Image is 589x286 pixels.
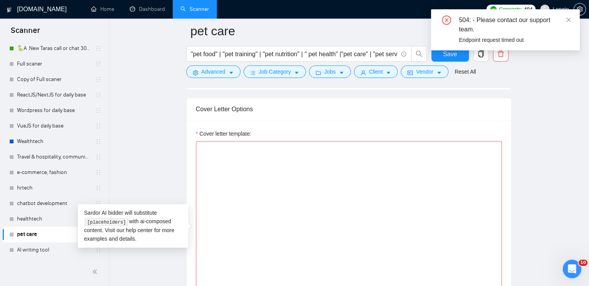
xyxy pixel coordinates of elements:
[95,123,101,129] span: holder
[436,70,442,76] span: caret-down
[294,70,299,76] span: caret-down
[369,67,383,76] span: Client
[17,103,91,118] a: Wordpress for daily base
[459,36,570,44] div: Endpoint request timed out
[191,21,496,41] input: Scanner name...
[574,6,586,12] a: setting
[574,3,586,16] button: setting
[354,65,398,78] button: userClientcaret-down
[566,17,571,22] span: close
[196,98,502,120] div: Cover Letter Options
[563,260,581,278] iframe: Intercom live chat
[186,65,240,78] button: settingAdvancedcaret-down
[401,52,406,57] span: info-circle
[411,46,427,62] button: search
[309,65,351,78] button: folderJobscaret-down
[7,3,12,16] img: logo
[324,67,336,76] span: Jobs
[542,7,548,12] span: user
[401,65,448,78] button: idcardVendorcaret-down
[250,70,256,76] span: bars
[95,200,101,207] span: holder
[17,118,91,134] a: VueJS for daily base
[95,169,101,176] span: holder
[95,231,101,238] span: holder
[193,70,198,76] span: setting
[17,149,91,165] a: Travel & hospitality, community & social networking, entertainment, event management
[259,67,291,76] span: Job Category
[95,92,101,98] span: holder
[191,49,398,59] input: Search Freelance Jobs...
[455,67,476,76] a: Reset All
[361,70,366,76] span: user
[95,247,101,253] span: holder
[407,70,413,76] span: idcard
[180,6,209,12] a: searchScanner
[17,196,91,211] a: chatbot development
[95,61,101,67] span: holder
[17,41,91,56] a: 🐍A .New Taras call or chat 30%view 0 reply 23/04
[228,70,234,76] span: caret-down
[95,154,101,160] span: holder
[92,268,100,276] span: double-left
[95,138,101,145] span: holder
[95,76,101,83] span: holder
[95,185,101,191] span: holder
[17,134,91,149] a: Wealthtech
[574,6,586,12] span: setting
[499,5,522,14] span: Connects:
[386,70,391,76] span: caret-down
[17,165,91,180] a: e-commerce, fashion
[17,211,91,227] a: healthtech
[339,70,344,76] span: caret-down
[17,72,91,87] a: Copy of Full scaner
[17,227,91,242] a: pet care
[95,216,101,222] span: holder
[5,25,46,41] span: Scanner
[196,129,251,138] label: Cover letter template:
[95,107,101,114] span: holder
[490,6,496,12] img: upwork-logo.png
[442,16,451,25] span: close-circle
[524,5,532,14] span: 494
[579,260,587,266] span: 10
[95,45,101,52] span: holder
[416,67,433,76] span: Vendor
[244,65,306,78] button: barsJob Categorycaret-down
[459,16,570,34] div: 504: - Please contact our support team.
[130,6,165,12] a: dashboardDashboard
[17,56,91,72] a: Full scaner
[316,70,321,76] span: folder
[17,180,91,196] a: hrtech
[17,87,91,103] a: ReactJS/NextJS for daily base
[17,242,91,258] a: AI writing tool
[412,50,426,57] span: search
[201,67,225,76] span: Advanced
[91,6,114,12] a: homeHome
